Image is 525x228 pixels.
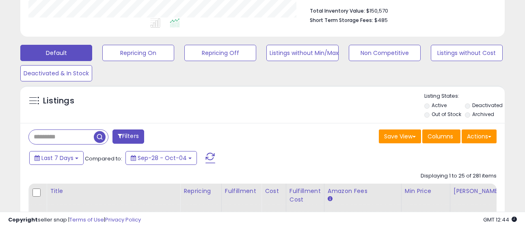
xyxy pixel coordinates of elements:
button: Actions [462,129,497,143]
li: $150,570 [310,5,490,15]
a: Terms of Use [69,216,104,224]
button: Default [20,45,92,61]
div: Min Price [405,187,447,195]
button: Listings without Min/Max [266,45,338,61]
div: Repricing [184,187,218,195]
div: [PERSON_NAME] [454,187,502,195]
button: Sep-28 - Oct-04 [125,151,197,165]
button: Non Competitive [349,45,421,61]
button: Listings without Cost [431,45,503,61]
div: Displaying 1 to 25 of 281 items [421,172,497,180]
h5: Listings [43,95,74,107]
div: Fulfillment [225,187,258,195]
div: seller snap | | [8,216,141,224]
span: Columns [428,132,453,140]
div: Title [50,187,177,195]
a: Privacy Policy [105,216,141,224]
small: Amazon Fees. [328,195,333,203]
button: Save View [379,129,421,143]
label: Deactivated [472,102,503,109]
span: Compared to: [85,155,122,162]
button: Repricing Off [184,45,256,61]
label: Archived [472,111,494,118]
span: Sep-28 - Oct-04 [138,154,187,162]
div: Amazon Fees [328,187,398,195]
button: Columns [422,129,460,143]
span: Last 7 Days [41,154,73,162]
div: Cost [265,187,283,195]
b: Total Inventory Value: [310,7,365,14]
div: Fulfillment Cost [290,187,321,204]
strong: Copyright [8,216,38,224]
button: Last 7 Days [29,151,84,165]
label: Out of Stock [432,111,461,118]
span: $485 [374,16,388,24]
label: Active [432,102,447,109]
p: Listing States: [424,92,505,100]
span: 2025-10-12 12:44 GMT [483,216,517,224]
button: Repricing On [102,45,174,61]
button: Deactivated & In Stock [20,65,92,81]
b: Short Term Storage Fees: [310,17,373,24]
button: Filters [112,129,144,144]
